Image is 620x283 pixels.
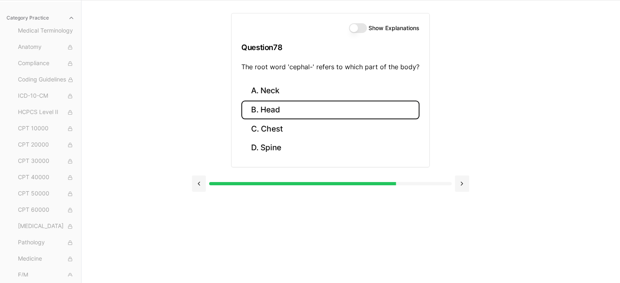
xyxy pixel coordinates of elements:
span: ICD-10-CM [18,92,75,101]
span: CPT 20000 [18,140,75,149]
span: Coding Guidelines [18,75,75,84]
span: CPT 40000 [18,173,75,182]
span: Medicine [18,254,75,263]
button: HCPCS Level II [15,106,78,119]
button: B. Head [241,101,419,120]
button: Medical Terminology [15,24,78,37]
span: [MEDICAL_DATA] [18,222,75,231]
span: HCPCS Level II [18,108,75,117]
span: Anatomy [18,43,75,52]
span: CPT 10000 [18,124,75,133]
button: D. Spine [241,138,419,158]
span: CPT 30000 [18,157,75,166]
span: Pathology [18,238,75,247]
button: CPT 60000 [15,204,78,217]
h3: Question 78 [241,35,419,59]
span: CPT 60000 [18,206,75,215]
button: CPT 50000 [15,187,78,200]
span: Medical Terminology [18,26,75,35]
span: E/M [18,271,75,280]
button: E/M [15,269,78,282]
span: CPT 50000 [18,189,75,198]
button: A. Neck [241,81,419,101]
button: Medicine [15,252,78,265]
label: Show Explanations [368,25,419,31]
button: Coding Guidelines [15,73,78,86]
button: C. Chest [241,119,419,138]
button: CPT 20000 [15,138,78,151]
button: [MEDICAL_DATA] [15,220,78,233]
button: Compliance [15,57,78,70]
button: CPT 40000 [15,171,78,184]
button: Anatomy [15,41,78,54]
button: CPT 10000 [15,122,78,135]
span: Compliance [18,59,75,68]
button: Pathology [15,236,78,249]
button: CPT 30000 [15,155,78,168]
p: The root word 'cephal-' refers to which part of the body? [241,62,419,72]
button: ICD-10-CM [15,90,78,103]
button: Category Practice [3,11,78,24]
